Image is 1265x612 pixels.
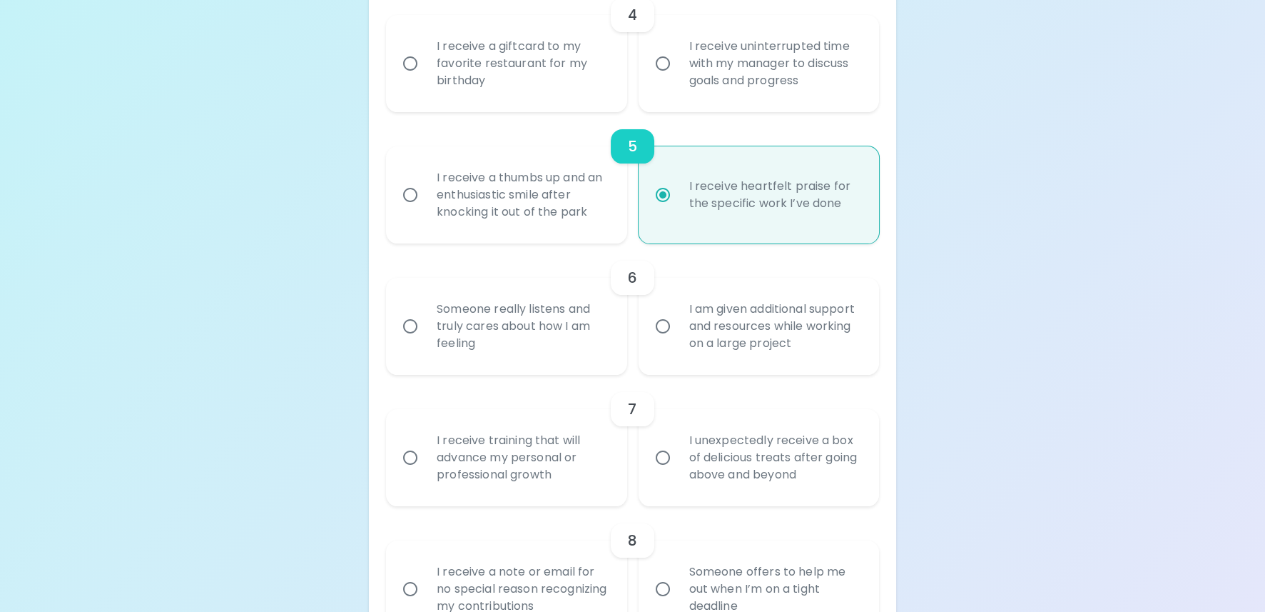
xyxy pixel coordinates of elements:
[386,112,879,244] div: choice-group-check
[678,284,871,369] div: I am given additional support and resources while working on a large project
[425,21,619,106] div: I receive a giftcard to my favorite restaurant for my birthday
[628,135,637,158] h6: 5
[628,529,637,552] h6: 8
[678,161,871,229] div: I receive heartfelt praise for the specific work I’ve done
[628,4,637,26] h6: 4
[425,415,619,501] div: I receive training that will advance my personal or professional growth
[425,284,619,369] div: Someone really listens and truly cares about how I am feeling
[628,266,637,289] h6: 6
[628,398,636,421] h6: 7
[386,244,879,375] div: choice-group-check
[678,21,871,106] div: I receive uninterrupted time with my manager to discuss goals and progress
[678,415,871,501] div: I unexpectedly receive a box of delicious treats after going above and beyond
[386,375,879,506] div: choice-group-check
[425,152,619,238] div: I receive a thumbs up and an enthusiastic smile after knocking it out of the park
